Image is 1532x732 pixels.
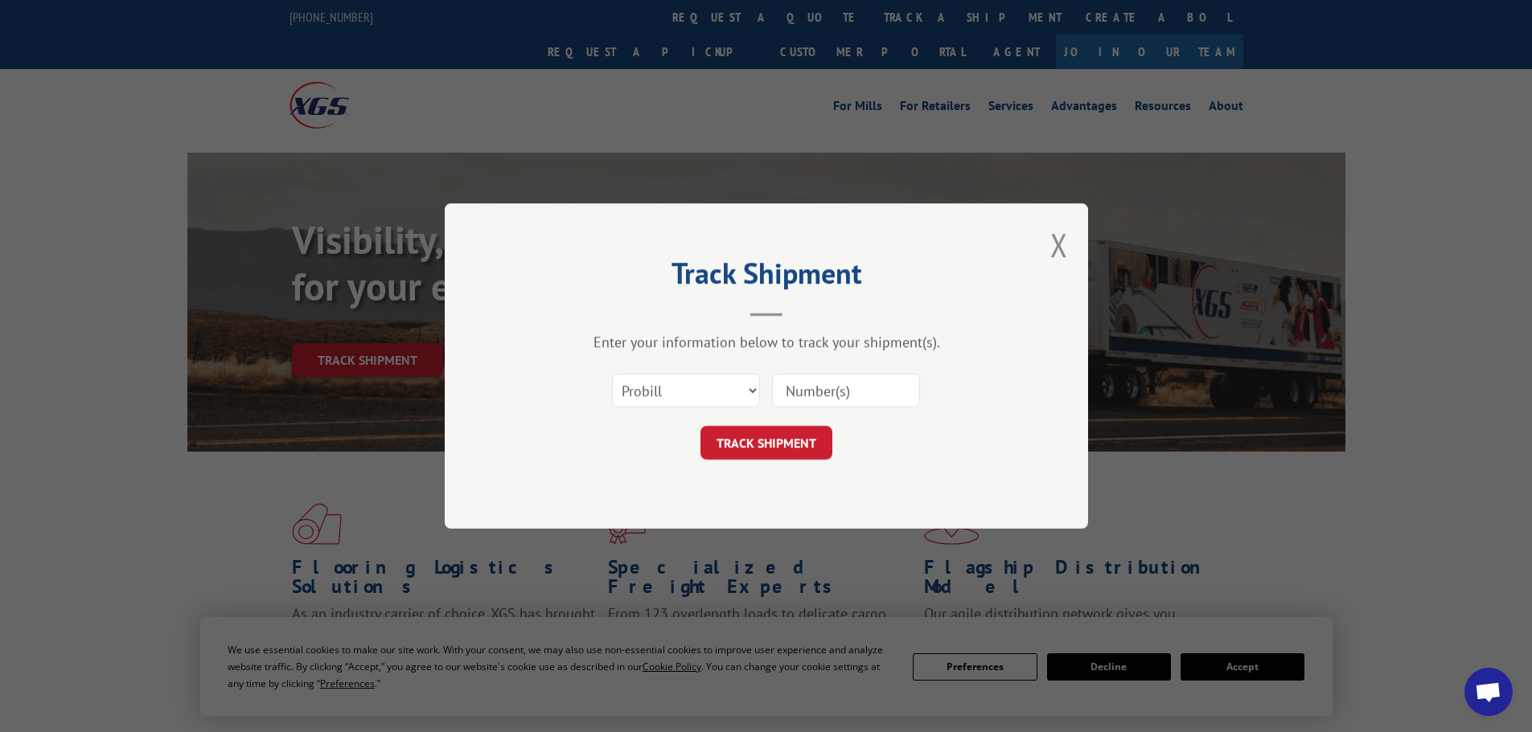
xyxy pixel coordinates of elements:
h2: Track Shipment [525,262,1008,292]
div: Enter your information below to track your shipment(s). [525,333,1008,351]
button: TRACK SHIPMENT [700,426,832,460]
input: Number(s) [772,374,920,407]
button: Close modal [1050,223,1068,266]
div: Open chat [1464,668,1513,716]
